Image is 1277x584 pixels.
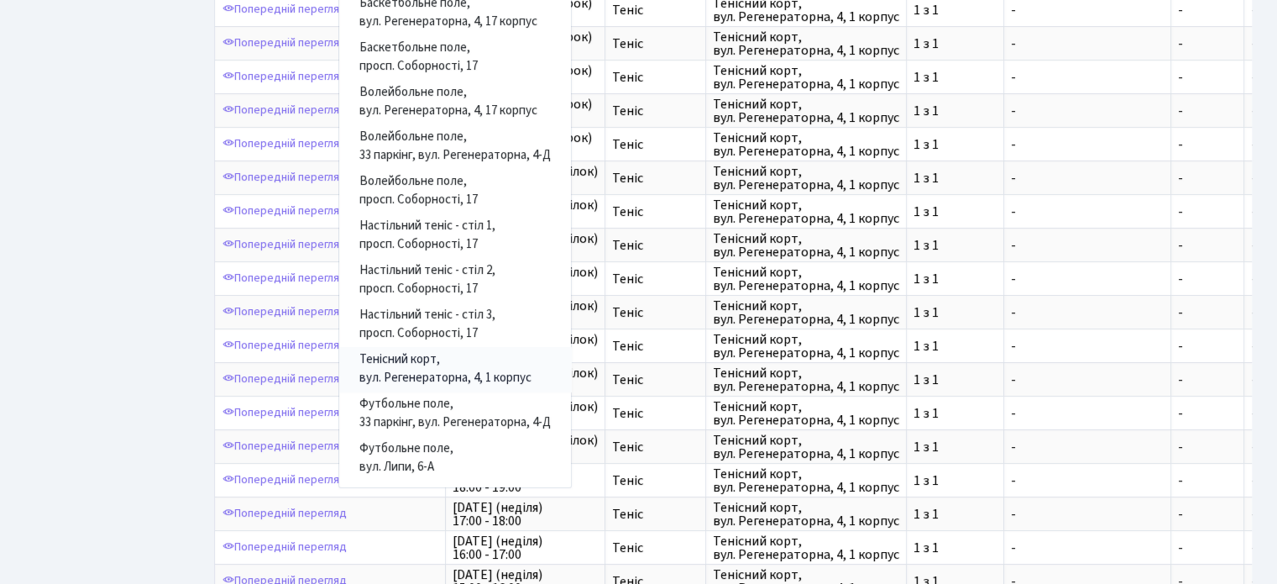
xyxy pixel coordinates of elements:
[612,508,699,521] span: Теніс
[612,138,699,151] span: Теніс
[339,35,571,80] a: Баскетбольне поле,просп. Соборності, 17
[1178,407,1237,420] span: -
[913,474,997,487] span: 1 з 1
[1011,508,1164,521] span: -
[1251,1,1256,19] span: -
[339,347,571,392] a: Тенісний корт,вул. Регенераторна, 4, 1 корпус
[612,373,699,387] span: Теніс
[1251,135,1256,154] span: -
[612,104,699,118] span: Теніс
[1251,236,1256,255] span: -
[1251,169,1256,187] span: -
[1251,438,1256,456] span: -
[713,501,899,528] span: Тенісний корт, вул. Регенераторна, 4, 1 корпус
[1011,541,1164,555] span: -
[913,205,997,218] span: 1 з 1
[1011,205,1164,218] span: -
[612,205,699,218] span: Теніс
[339,303,571,347] a: Настільний теніс - стіл 3,просп. Соборності, 17
[612,474,699,487] span: Теніс
[1011,171,1164,185] span: -
[218,501,351,527] a: Попередній перегляд
[713,434,899,460] span: Тенісний корт, вул. Регенераторна, 4, 1 корпус
[913,104,997,118] span: 1 з 1
[453,534,598,561] span: [DATE] (неділя) 16:00 - 17:00
[218,97,351,124] a: Попередній перегляд
[339,169,571,213] a: Волейбольне поле,просп. Соборності, 17
[913,407,997,420] span: 1 з 1
[1011,71,1164,84] span: -
[218,232,351,258] a: Попередній перегляд
[713,266,899,292] span: Тенісний корт, вул. Регенераторна, 4, 1 корпус
[1011,138,1164,151] span: -
[913,508,997,521] span: 1 з 1
[218,400,351,426] a: Попередній перегляд
[913,541,997,555] span: 1 з 1
[1178,373,1237,387] span: -
[713,131,899,158] span: Тенісний корт, вул. Регенераторна, 4, 1 корпус
[1251,371,1256,389] span: -
[218,131,351,157] a: Попередній перегляд
[339,436,571,481] a: Футбольне поле,вул. Липи, 6-А
[612,306,699,319] span: Теніс
[1178,104,1237,118] span: -
[1011,474,1164,487] span: -
[1011,104,1164,118] span: -
[1251,270,1256,288] span: -
[713,333,899,360] span: Тенісний корт, вул. Регенераторна, 4, 1 корпус
[1178,272,1237,286] span: -
[612,272,699,286] span: Теніс
[339,258,571,303] a: Настільний теніс - стіл 2,просп. Соборності, 17
[1011,3,1164,17] span: -
[1251,505,1256,523] span: -
[612,407,699,420] span: Теніс
[1178,339,1237,353] span: -
[713,467,899,494] span: Тенісний корт, вул. Регенераторна, 4, 1 корпус
[1011,272,1164,286] span: -
[218,434,351,460] a: Попередній перегляд
[1251,471,1256,490] span: -
[1178,138,1237,151] span: -
[612,541,699,555] span: Теніс
[1011,407,1164,420] span: -
[1251,539,1256,557] span: -
[612,239,699,252] span: Теніс
[1178,239,1237,252] span: -
[1178,3,1237,17] span: -
[913,239,997,252] span: 1 з 1
[713,64,899,91] span: Тенісний корт, вул. Регенераторна, 4, 1 корпус
[1251,203,1256,221] span: -
[713,30,899,57] span: Тенісний корт, вул. Регенераторна, 4, 1 корпус
[913,138,997,151] span: 1 з 1
[1251,337,1256,355] span: -
[339,392,571,436] a: Футбольне поле,33 паркінг, вул. Регенераторна, 4-Д
[612,171,699,185] span: Теніс
[218,366,351,392] a: Попередній перегляд
[339,213,571,258] a: Настільний теніс - стіл 1,просп. Соборності, 17
[1178,474,1237,487] span: -
[218,299,351,325] a: Попередній перегляд
[913,339,997,353] span: 1 з 1
[913,440,997,454] span: 1 з 1
[1178,508,1237,521] span: -
[339,80,571,124] a: Волейбольне поле,вул. Регенераторна, 4, 17 корпус
[1178,440,1237,454] span: -
[1011,37,1164,50] span: -
[218,333,351,359] a: Попередній перегляд
[913,71,997,84] span: 1 з 1
[339,124,571,169] a: Волейбольне поле,33 паркінг, вул. Регенераторна, 4-Д
[612,37,699,50] span: Теніс
[913,171,997,185] span: 1 з 1
[713,97,899,124] span: Тенісний корт, вул. Регенераторна, 4, 1 корпус
[713,165,899,192] span: Тенісний корт, вул. Регенераторна, 4, 1 корпус
[1178,205,1237,218] span: -
[218,165,351,191] a: Попередній перегляд
[713,232,899,259] span: Тенісний корт, вул. Регенераторна, 4, 1 корпус
[1178,71,1237,84] span: -
[913,373,997,387] span: 1 з 1
[612,440,699,454] span: Теніс
[913,37,997,50] span: 1 з 1
[218,30,351,56] a: Попередній перегляд
[1011,440,1164,454] span: -
[1011,239,1164,252] span: -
